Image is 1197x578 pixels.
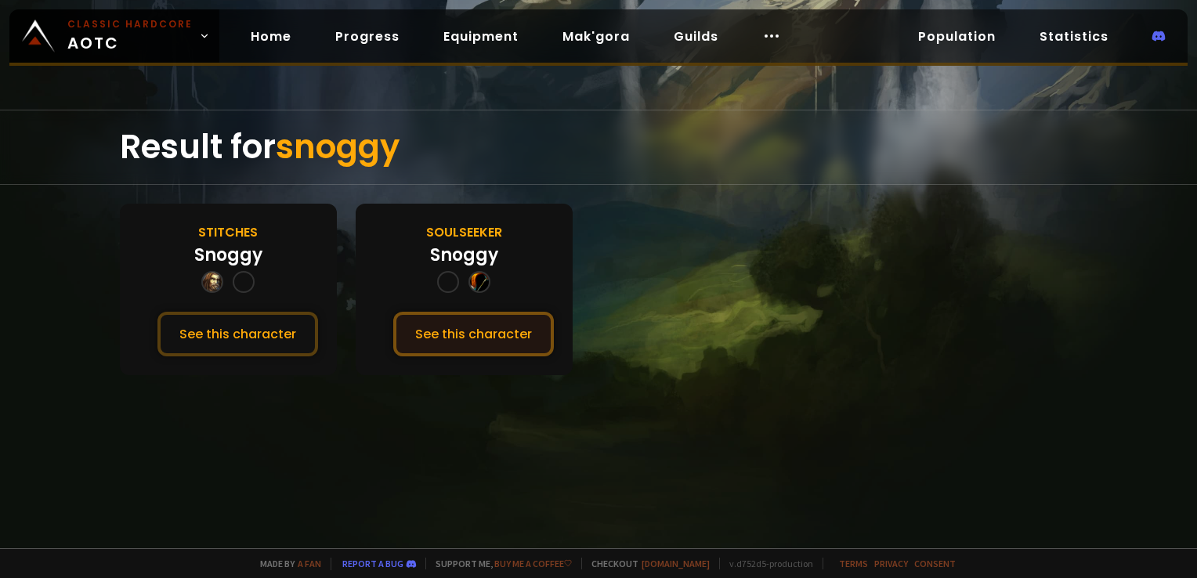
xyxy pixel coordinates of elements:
[323,20,412,52] a: Progress
[581,558,710,569] span: Checkout
[67,17,193,55] span: AOTC
[719,558,813,569] span: v. d752d5 - production
[430,242,498,268] div: Snoggy
[426,222,502,242] div: Soulseeker
[298,558,321,569] a: a fan
[276,124,400,170] span: snoggy
[906,20,1008,52] a: Population
[661,20,731,52] a: Guilds
[9,9,219,63] a: Classic HardcoreAOTC
[198,222,258,242] div: Stitches
[550,20,642,52] a: Mak'gora
[642,558,710,569] a: [DOMAIN_NAME]
[157,312,318,356] button: See this character
[194,242,262,268] div: Snoggy
[431,20,531,52] a: Equipment
[120,110,1077,184] div: Result for
[342,558,403,569] a: Report a bug
[494,558,572,569] a: Buy me a coffee
[393,312,554,356] button: See this character
[425,558,572,569] span: Support me,
[67,17,193,31] small: Classic Hardcore
[251,558,321,569] span: Made by
[238,20,304,52] a: Home
[914,558,956,569] a: Consent
[839,558,868,569] a: Terms
[874,558,908,569] a: Privacy
[1027,20,1121,52] a: Statistics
